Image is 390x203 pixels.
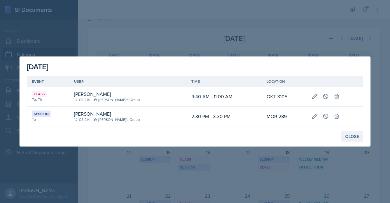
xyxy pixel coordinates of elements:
[74,97,90,103] div: CS 214
[186,76,262,87] th: Time
[74,90,111,98] div: [PERSON_NAME]
[69,76,186,87] th: User
[186,87,262,107] td: 9:40 AM - 11:00 AM
[262,107,307,126] td: MOR 289
[74,117,90,122] div: CS 214
[341,131,363,142] button: Close
[262,87,307,107] td: OKT S105
[262,76,307,87] th: Location
[94,117,140,122] div: [PERSON_NAME]'s Group
[345,134,359,139] div: Close
[74,110,111,118] div: [PERSON_NAME]
[94,97,140,103] div: [PERSON_NAME]'s Group
[186,107,262,126] td: 2:30 PM - 3:30 PM
[27,61,363,72] div: [DATE]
